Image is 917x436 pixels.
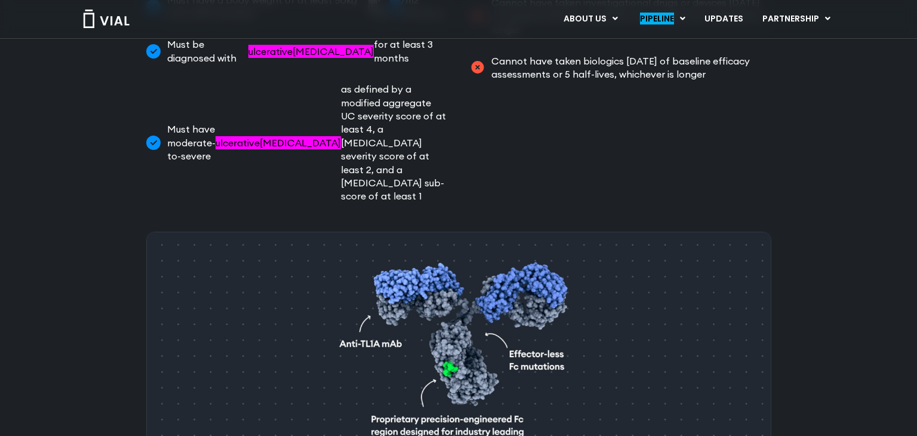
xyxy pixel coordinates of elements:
span: Must have moderate-to-severe as defined by a modified aggregate UC severity score of at least 4, ... [164,82,447,203]
a: ABOUT USMenu Toggle [554,9,627,29]
img: Vial Logo [82,10,130,28]
a: PIPELINEMenu Toggle [627,9,694,29]
span: Category: Miracle Cure Condition List, Term: "ulcerative colitis" [248,45,374,58]
span: Category: Recreational Drug Terms : Review for potential Recreational Drugs content, Term: "pipel... [640,13,674,24]
span: Category: Miracle Cure Condition List, Term: "colitis" [260,137,341,149]
span: Category: Miracle Cure Condition List, Term: "colitis" [293,45,374,57]
span: Must be diagnosed with for at least 3 months [164,38,447,65]
a: PARTNERSHIPMenu Toggle [753,9,840,29]
span: Cannot have taken biologics [DATE] of baseline efficacy assessments or 5 half-lives, whichever is... [488,54,771,81]
a: UPDATES [695,9,752,29]
span: Category: Miracle Cure Condition List, Term: "ulcerative colitis" [216,136,341,149]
